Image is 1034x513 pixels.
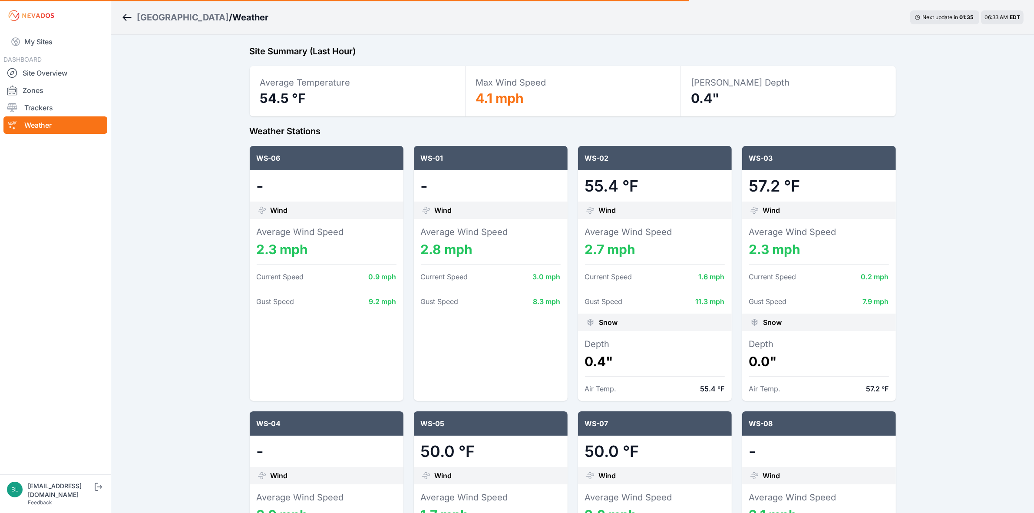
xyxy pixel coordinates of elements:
[271,470,288,481] span: Wind
[1010,14,1020,20] span: EDT
[3,64,107,82] a: Site Overview
[7,9,56,23] img: Nevados
[3,99,107,116] a: Trackers
[699,271,725,282] dd: 1.6 mph
[696,296,725,307] dd: 11.3 mph
[742,146,896,170] div: WS-03
[122,6,268,29] nav: Breadcrumb
[28,482,93,499] div: [EMAIL_ADDRESS][DOMAIN_NAME]
[250,411,403,436] div: WS-04
[585,271,632,282] dt: Current Speed
[749,443,889,460] dd: -
[421,296,459,307] dt: Gust Speed
[257,271,304,282] dt: Current Speed
[229,11,232,23] span: /
[700,384,725,394] dd: 55.4 °F
[749,296,787,307] dt: Gust Speed
[533,271,561,282] dd: 3.0 mph
[742,411,896,436] div: WS-08
[585,296,623,307] dt: Gust Speed
[250,45,896,57] h2: Site Summary (Last Hour)
[861,271,889,282] dd: 0.2 mph
[578,411,732,436] div: WS-07
[421,226,561,238] dt: Average Wind Speed
[922,14,958,20] span: Next update in
[257,443,396,460] dd: -
[257,491,396,503] dt: Average Wind Speed
[863,296,889,307] dd: 7.9 mph
[476,90,524,106] span: 4.1 mph
[435,470,452,481] span: Wind
[435,205,452,215] span: Wind
[7,482,23,497] img: blippencott@invenergy.com
[3,56,42,63] span: DASHBOARD
[28,499,52,506] a: Feedback
[763,470,780,481] span: Wind
[260,90,306,106] span: 54.5 °F
[585,177,725,195] dd: 55.4 °F
[421,491,561,503] dt: Average Wind Speed
[421,443,561,460] dd: 50.0 °F
[421,271,468,282] dt: Current Speed
[585,384,617,394] dt: Air Temp.
[369,271,396,282] dd: 0.9 mph
[585,491,725,503] dt: Average Wind Speed
[271,205,288,215] span: Wind
[585,354,725,369] dd: 0.4"
[749,491,889,503] dt: Average Wind Speed
[585,338,725,350] dt: Depth
[749,242,889,257] dd: 2.3 mph
[749,177,889,195] dd: 57.2 °F
[3,82,107,99] a: Zones
[599,205,616,215] span: Wind
[3,31,107,52] a: My Sites
[959,14,975,21] div: 01 : 35
[749,354,889,369] dd: 0.0"
[691,90,720,106] span: 0.4"
[749,226,889,238] dt: Average Wind Speed
[691,77,790,88] span: [PERSON_NAME] Depth
[3,116,107,134] a: Weather
[749,384,781,394] dt: Air Temp.
[599,317,618,328] span: Snow
[414,411,568,436] div: WS-05
[585,242,725,257] dd: 2.7 mph
[585,226,725,238] dt: Average Wind Speed
[257,296,294,307] dt: Gust Speed
[369,296,396,307] dd: 9.2 mph
[257,177,396,195] dd: -
[232,11,268,23] h3: Weather
[866,384,889,394] dd: 57.2 °F
[414,146,568,170] div: WS-01
[585,443,725,460] dd: 50.0 °F
[476,77,546,88] span: Max Wind Speed
[250,146,403,170] div: WS-06
[749,338,889,350] dt: Depth
[749,271,796,282] dt: Current Speed
[421,242,561,257] dd: 2.8 mph
[260,77,350,88] span: Average Temperature
[578,146,732,170] div: WS-02
[421,177,561,195] dd: -
[257,242,396,257] dd: 2.3 mph
[984,14,1008,20] span: 06:33 AM
[599,470,616,481] span: Wind
[250,125,896,137] h2: Weather Stations
[137,11,229,23] a: [GEOGRAPHIC_DATA]
[533,296,561,307] dd: 8.3 mph
[763,205,780,215] span: Wind
[257,226,396,238] dt: Average Wind Speed
[763,317,782,328] span: Snow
